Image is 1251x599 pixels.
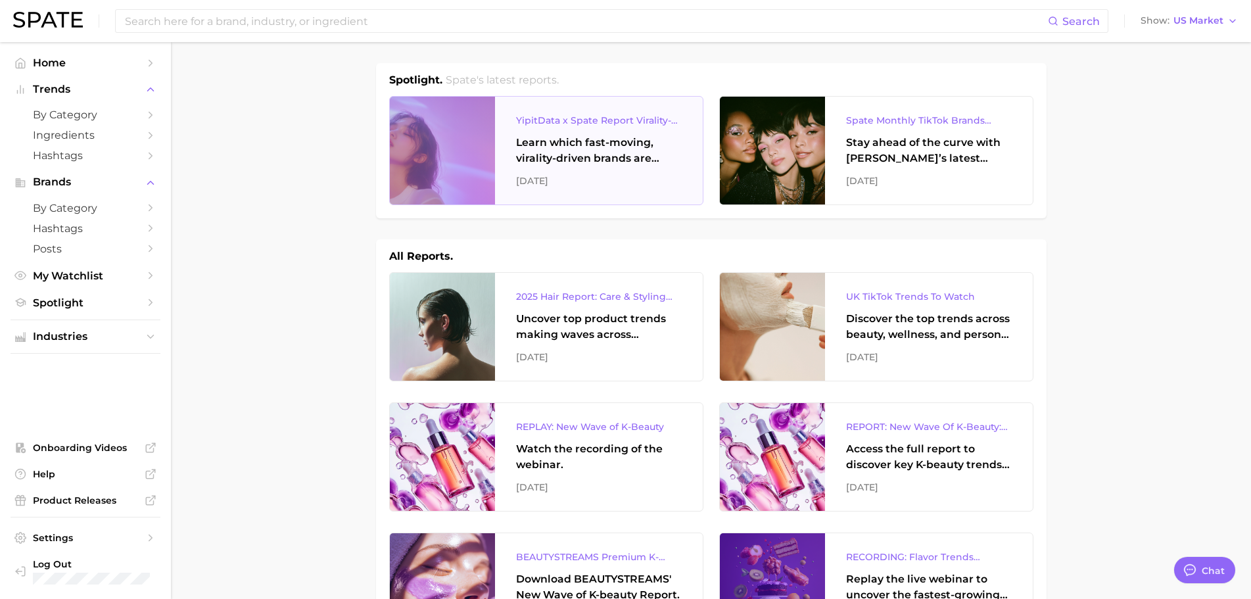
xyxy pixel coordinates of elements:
[33,149,138,162] span: Hashtags
[11,293,160,313] a: Spotlight
[846,441,1012,473] div: Access the full report to discover key K-beauty trends influencing [DATE] beauty market
[846,419,1012,435] div: REPORT: New Wave Of K-Beauty: [GEOGRAPHIC_DATA]’s Trending Innovations In Skincare & Color Cosmetics
[11,125,160,145] a: Ingredients
[124,10,1048,32] input: Search here for a brand, industry, or ingredient
[33,176,138,188] span: Brands
[11,80,160,99] button: Trends
[516,349,682,365] div: [DATE]
[33,57,138,69] span: Home
[33,222,138,235] span: Hashtags
[516,419,682,435] div: REPLAY: New Wave of K-Beauty
[1137,12,1241,30] button: ShowUS Market
[11,438,160,458] a: Onboarding Videos
[846,349,1012,365] div: [DATE]
[1141,17,1169,24] span: Show
[11,218,160,239] a: Hashtags
[11,491,160,510] a: Product Releases
[33,108,138,121] span: by Category
[846,549,1012,565] div: RECORDING: Flavor Trends Decoded - What's New & What's Next According to TikTok & Google
[846,311,1012,343] div: Discover the top trends across beauty, wellness, and personal care on TikTok [GEOGRAPHIC_DATA].
[846,112,1012,128] div: Spate Monthly TikTok Brands Tracker
[389,272,703,381] a: 2025 Hair Report: Care & Styling ProductsUncover top product trends making waves across platforms...
[33,442,138,454] span: Onboarding Videos
[1173,17,1223,24] span: US Market
[11,105,160,125] a: by Category
[33,331,138,343] span: Industries
[846,135,1012,166] div: Stay ahead of the curve with [PERSON_NAME]’s latest monthly tracker, spotlighting the fastest-gro...
[11,464,160,484] a: Help
[719,96,1033,205] a: Spate Monthly TikTok Brands TrackerStay ahead of the curve with [PERSON_NAME]’s latest monthly tr...
[11,554,160,588] a: Log out. Currently logged in with e-mail yzhan@estee.com.
[33,532,138,544] span: Settings
[33,494,138,506] span: Product Releases
[11,172,160,192] button: Brands
[33,84,138,95] span: Trends
[33,202,138,214] span: by Category
[719,402,1033,512] a: REPORT: New Wave Of K-Beauty: [GEOGRAPHIC_DATA]’s Trending Innovations In Skincare & Color Cosmet...
[516,112,682,128] div: YipitData x Spate Report Virality-Driven Brands Are Taking a Slice of the Beauty Pie
[33,129,138,141] span: Ingredients
[516,173,682,189] div: [DATE]
[389,402,703,512] a: REPLAY: New Wave of K-BeautyWatch the recording of the webinar.[DATE]
[11,327,160,347] button: Industries
[719,272,1033,381] a: UK TikTok Trends To WatchDiscover the top trends across beauty, wellness, and personal care on Ti...
[389,96,703,205] a: YipitData x Spate Report Virality-Driven Brands Are Taking a Slice of the Beauty PieLearn which f...
[11,53,160,73] a: Home
[33,558,150,570] span: Log Out
[516,135,682,166] div: Learn which fast-moving, virality-driven brands are leading the pack, the risks of viral growth, ...
[516,311,682,343] div: Uncover top product trends making waves across platforms — along with key insights into benefits,...
[33,297,138,309] span: Spotlight
[33,243,138,255] span: Posts
[11,145,160,166] a: Hashtags
[846,289,1012,304] div: UK TikTok Trends To Watch
[11,239,160,259] a: Posts
[1062,15,1100,28] span: Search
[846,173,1012,189] div: [DATE]
[11,198,160,218] a: by Category
[11,266,160,286] a: My Watchlist
[11,528,160,548] a: Settings
[389,72,442,88] h1: Spotlight.
[13,12,83,28] img: SPATE
[446,72,559,88] h2: Spate's latest reports.
[516,441,682,473] div: Watch the recording of the webinar.
[516,479,682,495] div: [DATE]
[516,289,682,304] div: 2025 Hair Report: Care & Styling Products
[33,270,138,282] span: My Watchlist
[33,468,138,480] span: Help
[516,549,682,565] div: BEAUTYSTREAMS Premium K-beauty Trends Report
[389,249,453,264] h1: All Reports.
[846,479,1012,495] div: [DATE]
